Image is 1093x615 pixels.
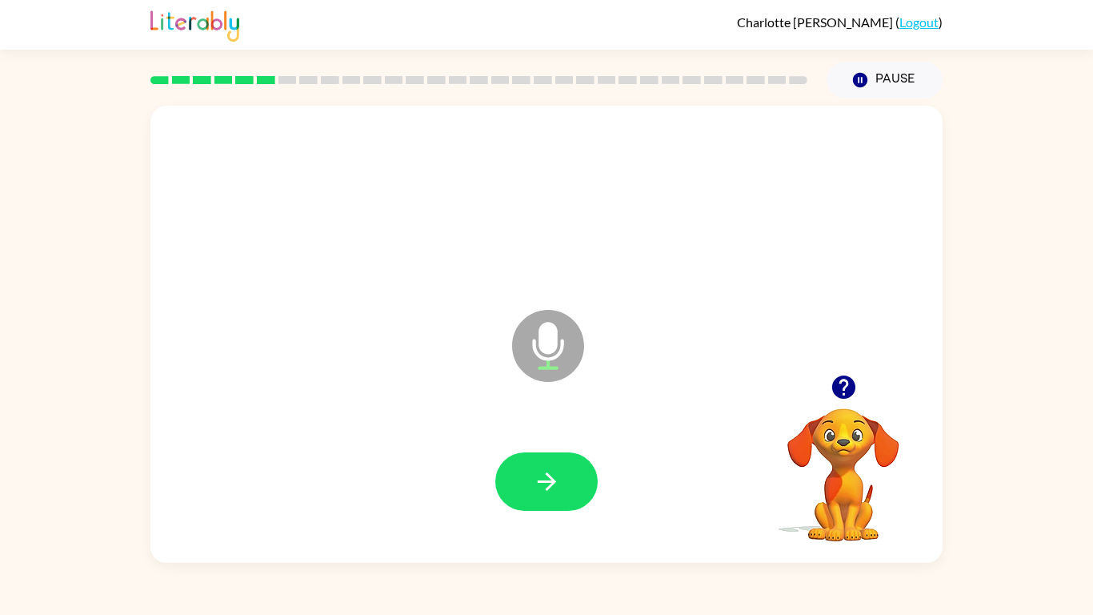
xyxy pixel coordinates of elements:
img: Literably [150,6,239,42]
button: Pause [827,62,943,98]
a: Logout [899,14,939,30]
video: Your browser must support playing .mp4 files to use Literably. Please try using another browser. [763,384,923,544]
div: ( ) [737,14,943,30]
span: Charlotte [PERSON_NAME] [737,14,895,30]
